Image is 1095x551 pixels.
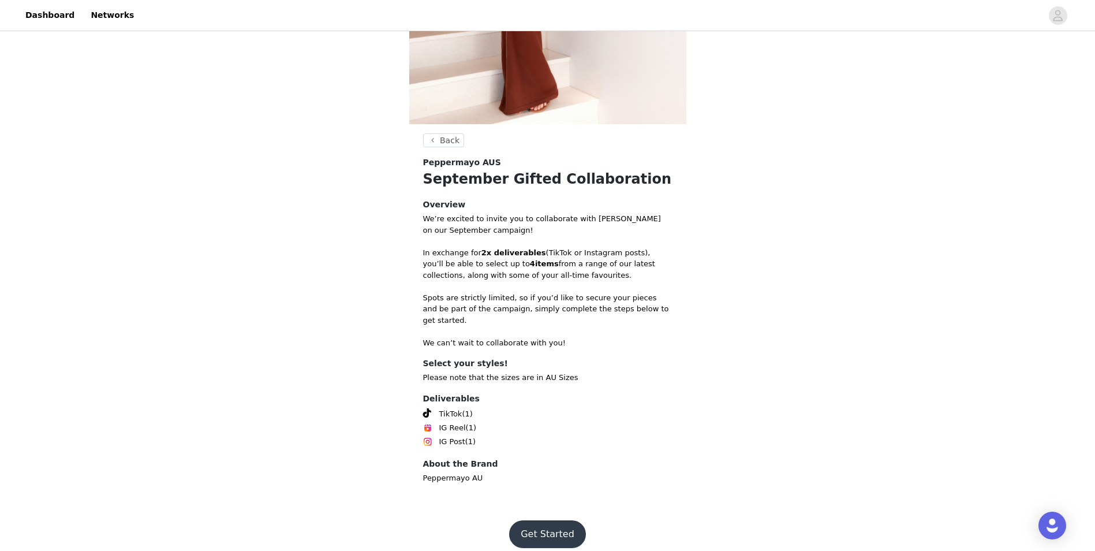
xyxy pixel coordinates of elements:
[439,408,462,420] span: TikTok
[423,213,672,236] p: We’re excited to invite you to collaborate with [PERSON_NAME] on our September campaign!
[481,248,546,257] strong: 2x deliverables
[423,458,672,470] h4: About the Brand
[439,436,465,448] span: IG Post
[1038,512,1066,539] div: Open Intercom Messenger
[18,2,81,28] a: Dashboard
[423,133,465,147] button: Back
[530,259,535,268] strong: 4
[462,408,472,420] span: (1)
[423,358,672,370] h4: Select your styles!
[423,337,672,349] p: We can’t wait to collaborate with you!
[423,157,501,169] span: Peppermayo AUS
[84,2,141,28] a: Networks
[423,247,672,281] p: In exchange for (TikTok or Instagram posts), you’ll be able to select up to from a range of our l...
[423,292,672,326] p: Spots are strictly limited, so if you’d like to secure your pieces and be part of the campaign, s...
[535,259,559,268] strong: items
[423,169,672,189] h1: September Gifted Collaboration
[423,372,672,384] p: Please note that the sizes are in AU Sizes
[465,436,476,448] span: (1)
[423,199,672,211] h4: Overview
[439,422,466,434] span: IG Reel
[423,472,672,484] p: Peppermayo AU
[1052,6,1063,25] div: avatar
[509,520,586,548] button: Get Started
[423,437,432,446] img: Instagram Icon
[423,423,432,433] img: Instagram Reels Icon
[466,422,476,434] span: (1)
[423,393,672,405] h4: Deliverables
